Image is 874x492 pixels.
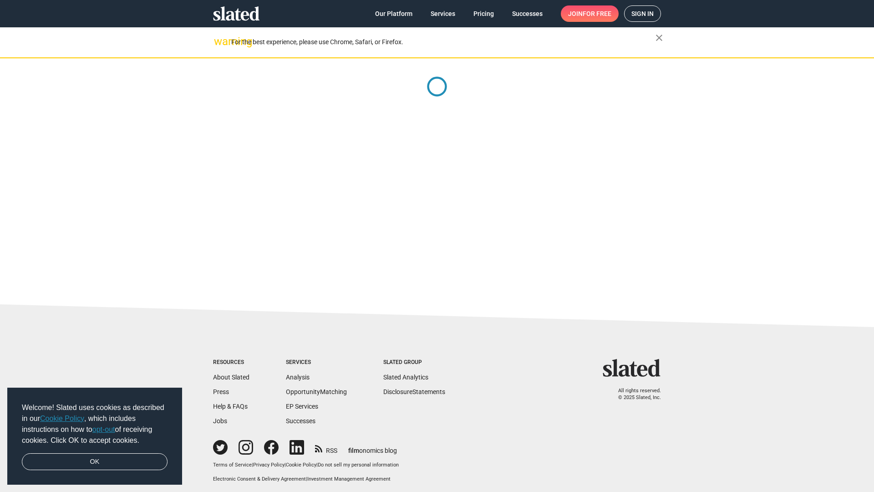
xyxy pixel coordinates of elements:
[583,5,611,22] span: for free
[253,462,285,468] a: Privacy Policy
[348,447,359,454] span: film
[286,388,347,395] a: OpportunityMatching
[213,462,252,468] a: Terms of Service
[318,462,399,469] button: Do not sell my personal information
[286,462,316,468] a: Cookie Policy
[213,359,249,366] div: Resources
[375,5,412,22] span: Our Platform
[231,36,655,48] div: For the best experience, please use Chrome, Safari, or Firefox.
[286,417,315,425] a: Successes
[383,359,445,366] div: Slated Group
[466,5,501,22] a: Pricing
[423,5,462,22] a: Services
[7,388,182,485] div: cookieconsent
[213,417,227,425] a: Jobs
[473,5,494,22] span: Pricing
[22,402,168,446] span: Welcome! Slated uses cookies as described in our , which includes instructions on how to of recei...
[286,359,347,366] div: Services
[306,476,307,482] span: |
[286,403,318,410] a: EP Services
[431,5,455,22] span: Services
[213,374,249,381] a: About Slated
[307,476,391,482] a: Investment Management Agreement
[286,374,310,381] a: Analysis
[213,476,306,482] a: Electronic Consent & Delivery Agreement
[624,5,661,22] a: Sign in
[368,5,420,22] a: Our Platform
[316,462,318,468] span: |
[40,415,84,422] a: Cookie Policy
[315,441,337,455] a: RSS
[512,5,543,22] span: Successes
[654,32,665,43] mat-icon: close
[383,388,445,395] a: DisclosureStatements
[561,5,619,22] a: Joinfor free
[214,36,225,47] mat-icon: warning
[568,5,611,22] span: Join
[252,462,253,468] span: |
[631,6,654,21] span: Sign in
[609,388,661,401] p: All rights reserved. © 2025 Slated, Inc.
[213,388,229,395] a: Press
[22,453,168,471] a: dismiss cookie message
[285,462,286,468] span: |
[213,403,248,410] a: Help & FAQs
[383,374,428,381] a: Slated Analytics
[505,5,550,22] a: Successes
[348,439,397,455] a: filmonomics blog
[92,425,115,433] a: opt-out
